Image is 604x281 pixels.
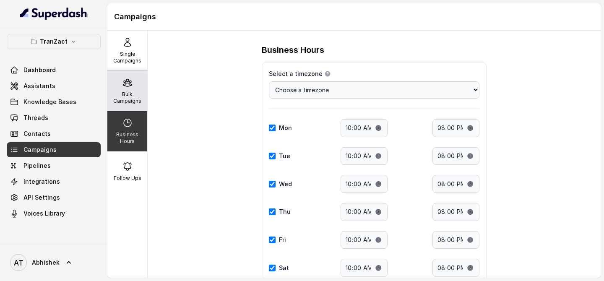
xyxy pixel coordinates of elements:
[111,131,144,145] p: Business Hours
[23,82,55,90] span: Assistants
[262,44,324,56] h3: Business Hours
[7,94,101,109] a: Knowledge Bases
[7,110,101,125] a: Threads
[23,146,57,154] span: Campaigns
[20,7,88,20] img: light.svg
[114,175,141,182] p: Follow Ups
[7,190,101,205] a: API Settings
[111,91,144,104] p: Bulk Campaigns
[279,152,290,160] label: Tue
[279,264,289,272] label: Sat
[7,251,101,274] a: Abhishek
[114,10,594,23] h1: Campaigns
[32,258,60,267] span: Abhishek
[23,209,65,218] span: Voices Library
[279,236,286,244] label: Fri
[23,66,56,74] span: Dashboard
[7,206,101,221] a: Voices Library
[7,158,101,173] a: Pipelines
[23,193,60,202] span: API Settings
[23,161,51,170] span: Pipelines
[23,98,76,106] span: Knowledge Bases
[23,130,51,138] span: Contacts
[14,258,23,267] text: AT
[7,62,101,78] a: Dashboard
[279,180,292,188] label: Wed
[279,124,292,132] label: Mon
[7,142,101,157] a: Campaigns
[7,174,101,189] a: Integrations
[40,36,68,47] p: TranZact
[7,126,101,141] a: Contacts
[23,114,48,122] span: Threads
[7,78,101,94] a: Assistants
[324,70,331,77] button: Select a timezone
[23,177,60,186] span: Integrations
[279,208,291,216] label: Thu
[111,51,144,64] p: Single Campaigns
[7,34,101,49] button: TranZact
[269,70,323,78] span: Select a timezone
